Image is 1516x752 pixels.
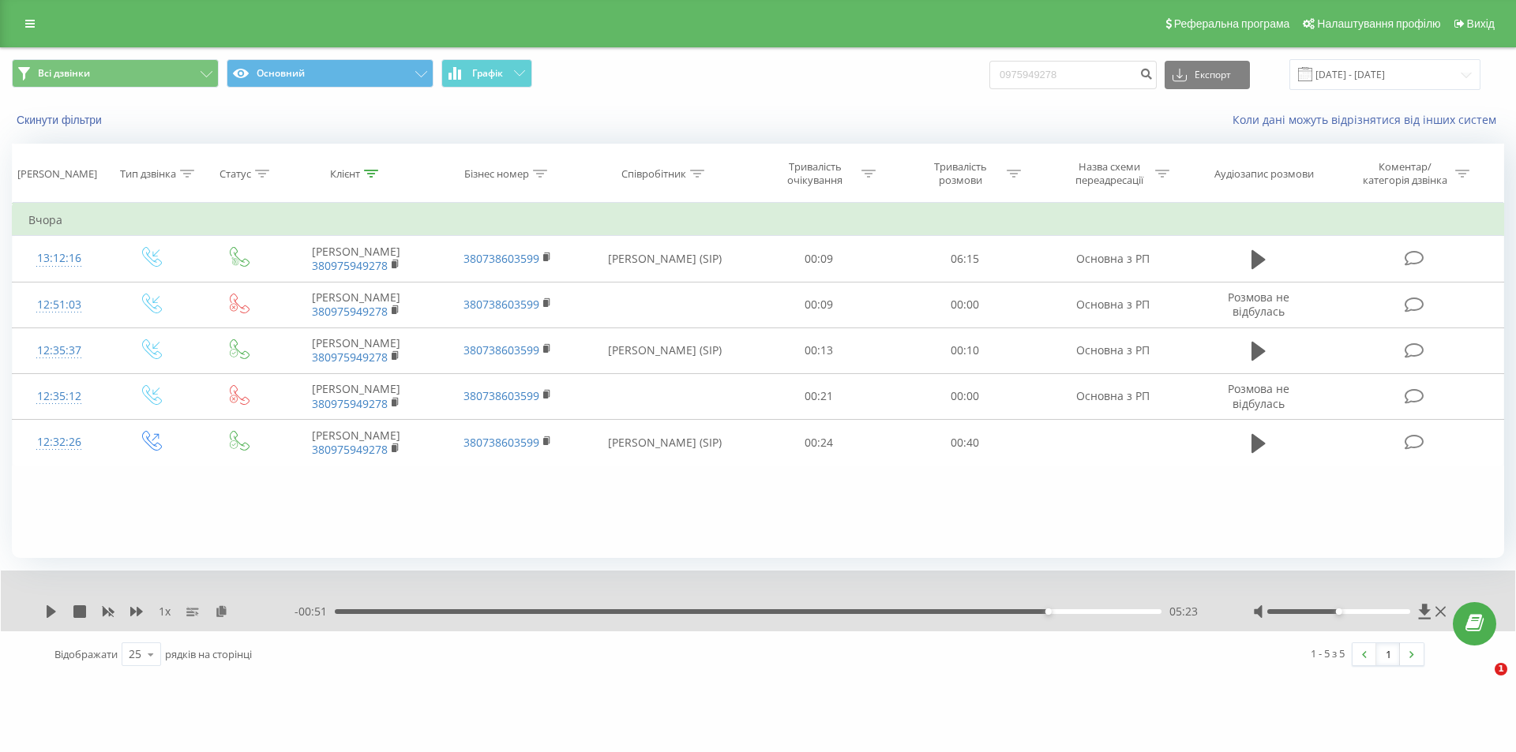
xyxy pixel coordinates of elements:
[1067,160,1151,187] div: Назва схеми переадресації
[28,243,90,274] div: 13:12:16
[28,427,90,458] div: 12:32:26
[583,420,746,466] td: [PERSON_NAME] (SIP)
[280,327,432,373] td: [PERSON_NAME]
[1038,373,1189,419] td: Основна з РП
[1169,604,1198,619] span: 05:23
[1335,608,1342,615] div: Accessibility label
[746,282,891,327] td: 00:09
[918,160,1003,187] div: Тривалість розмови
[312,304,388,319] a: 380975949278
[312,442,388,457] a: 380975949278
[120,167,176,181] div: Тип дзвінка
[165,647,252,661] span: рядків на сторінці
[159,604,171,619] span: 1 x
[746,373,891,419] td: 00:21
[891,420,1037,466] td: 00:40
[1467,17,1495,30] span: Вихід
[773,160,857,187] div: Тривалість очікування
[746,236,891,282] td: 00:09
[1233,112,1504,127] a: Коли дані можуть відрізнятися вiд інших систем
[463,297,539,312] a: 380738603599
[1165,61,1250,89] button: Експорт
[463,388,539,403] a: 380738603599
[12,59,219,88] button: Всі дзвінки
[280,420,432,466] td: [PERSON_NAME]
[28,290,90,320] div: 12:51:03
[1495,663,1507,675] span: 1
[891,236,1037,282] td: 06:15
[38,67,90,80] span: Всі дзвінки
[1038,282,1189,327] td: Основна з РП
[1462,663,1500,701] iframe: Intercom live chat
[295,604,335,619] span: - 00:51
[12,113,110,127] button: Скинути фільтри
[28,381,90,412] div: 12:35:12
[280,236,432,282] td: [PERSON_NAME]
[989,61,1157,89] input: Пошук за номером
[1214,167,1314,181] div: Аудіозапис розмови
[891,282,1037,327] td: 00:00
[1174,17,1290,30] span: Реферальна програма
[891,373,1037,419] td: 00:00
[1045,608,1052,615] div: Accessibility label
[746,420,891,466] td: 00:24
[1038,327,1189,373] td: Основна з РП
[280,373,432,419] td: [PERSON_NAME]
[441,59,532,88] button: Графік
[621,167,686,181] div: Співробітник
[312,396,388,411] a: 380975949278
[330,167,360,181] div: Клієнт
[583,236,746,282] td: [PERSON_NAME] (SIP)
[312,258,388,273] a: 380975949278
[464,167,529,181] div: Бізнес номер
[1038,236,1189,282] td: Основна з РП
[17,167,97,181] div: [PERSON_NAME]
[129,646,141,662] div: 25
[463,435,539,450] a: 380738603599
[13,204,1504,236] td: Вчора
[463,251,539,266] a: 380738603599
[1359,160,1451,187] div: Коментар/категорія дзвінка
[1228,381,1289,410] span: Розмова не відбулась
[54,647,118,661] span: Відображати
[472,68,503,79] span: Графік
[220,167,251,181] div: Статус
[1311,645,1345,661] div: 1 - 5 з 5
[463,342,539,357] a: 380738603599
[583,327,746,373] td: [PERSON_NAME] (SIP)
[1228,290,1289,319] span: Розмова не відбулась
[28,335,90,366] div: 12:35:37
[312,350,388,365] a: 380975949278
[891,327,1037,373] td: 00:10
[227,59,433,88] button: Основний
[746,327,891,373] td: 00:13
[1317,17,1440,30] span: Налаштування профілю
[280,282,432,327] td: [PERSON_NAME]
[1376,643,1400,665] a: 1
